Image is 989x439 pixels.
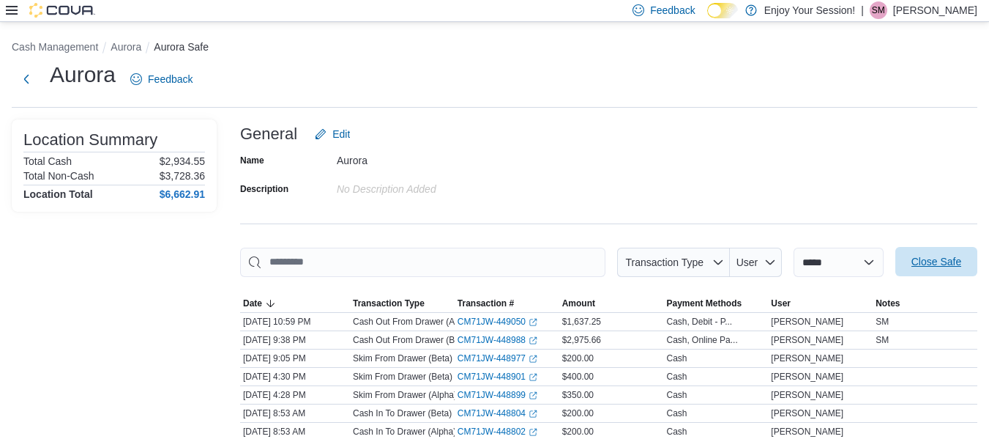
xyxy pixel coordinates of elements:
[240,155,264,166] label: Name
[663,295,768,312] button: Payment Methods
[617,248,730,277] button: Transaction Type
[771,316,843,328] span: [PERSON_NAME]
[353,371,452,383] p: Skim From Drawer (Beta)
[458,426,537,438] a: CM71JW-448802External link
[872,1,885,19] span: SM
[529,336,537,345] svg: External link
[529,428,537,437] svg: External link
[559,295,664,312] button: Amount
[736,257,758,268] span: User
[707,18,708,19] span: Dark Mode
[529,391,537,400] svg: External link
[160,155,205,167] p: $2,934.55
[771,389,843,401] span: [PERSON_NAME]
[240,313,350,331] div: [DATE] 10:59 PM
[771,371,843,383] span: [PERSON_NAME]
[529,373,537,382] svg: External link
[666,298,742,309] span: Payment Methods
[861,1,864,19] p: |
[895,247,977,276] button: Close Safe
[111,41,141,53] button: Aurora
[332,127,350,141] span: Edit
[458,389,537,401] a: CM71JW-448899External link
[12,40,977,57] nav: An example of EuiBreadcrumbs
[529,318,537,327] svg: External link
[876,316,889,328] span: SM
[240,331,350,349] div: [DATE] 9:38 PM
[154,41,209,53] button: Aurora Safe
[562,334,601,346] span: $2,975.66
[911,254,961,269] span: Close Safe
[625,257,704,268] span: Transaction Type
[562,407,594,419] span: $200.00
[240,350,350,367] div: [DATE] 9:05 PM
[870,1,887,19] div: Samantha Moore
[23,188,93,200] h4: Location Total
[529,410,537,418] svg: External link
[350,295,455,312] button: Transaction Type
[50,60,116,89] h1: Aurora
[337,177,533,195] div: No Description added
[562,426,594,438] span: $200.00
[666,407,687,419] div: Cash
[893,1,977,19] p: [PERSON_NAME]
[337,149,533,166] div: Aurora
[353,353,452,364] p: Skim From Drawer (Beta)
[873,295,977,312] button: Notes
[458,407,537,419] a: CM71JW-448804External link
[458,298,514,309] span: Transaction #
[148,72,193,86] span: Feedback
[240,386,350,404] div: [DATE] 4:28 PM
[562,298,595,309] span: Amount
[876,298,900,309] span: Notes
[562,389,594,401] span: $350.00
[666,316,732,328] div: Cash, Debit - P...
[240,405,350,422] div: [DATE] 8:53 AM
[768,295,873,312] button: User
[666,353,687,364] div: Cash
[309,119,356,149] button: Edit
[353,426,456,438] p: Cash In To Drawer (Alpha)
[353,298,425,309] span: Transaction Type
[876,334,889,346] span: SM
[353,407,452,419] p: Cash In To Drawer (Beta)
[240,183,288,195] label: Description
[458,371,537,383] a: CM71JW-448901External link
[707,3,738,18] input: Dark Mode
[650,3,695,18] span: Feedback
[458,353,537,364] a: CM71JW-448977External link
[353,316,474,328] p: Cash Out From Drawer (Alpha)
[23,131,157,149] h3: Location Summary
[29,3,95,18] img: Cova
[771,298,791,309] span: User
[458,316,537,328] a: CM71JW-449050External link
[353,389,457,401] p: Skim From Drawer (Alpha)
[240,125,297,143] h3: General
[666,426,687,438] div: Cash
[12,41,98,53] button: Cash Management
[240,248,605,277] input: This is a search bar. As you type, the results lower in the page will automatically filter.
[666,371,687,383] div: Cash
[240,368,350,385] div: [DATE] 4:30 PM
[771,407,843,419] span: [PERSON_NAME]
[730,248,782,277] button: User
[771,426,843,438] span: [PERSON_NAME]
[666,389,687,401] div: Cash
[458,334,537,346] a: CM71JW-448988External link
[562,371,594,383] span: $400.00
[243,298,262,309] span: Date
[23,155,72,167] h6: Total Cash
[23,170,94,182] h6: Total Non-Cash
[160,170,205,182] p: $3,728.36
[240,295,350,312] button: Date
[529,355,537,364] svg: External link
[455,295,559,312] button: Transaction #
[764,1,856,19] p: Enjoy Your Session!
[12,64,41,94] button: Next
[771,334,843,346] span: [PERSON_NAME]
[562,353,594,364] span: $200.00
[124,64,198,94] a: Feedback
[771,353,843,364] span: [PERSON_NAME]
[562,316,601,328] span: $1,637.25
[666,334,737,346] div: Cash, Online Pa...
